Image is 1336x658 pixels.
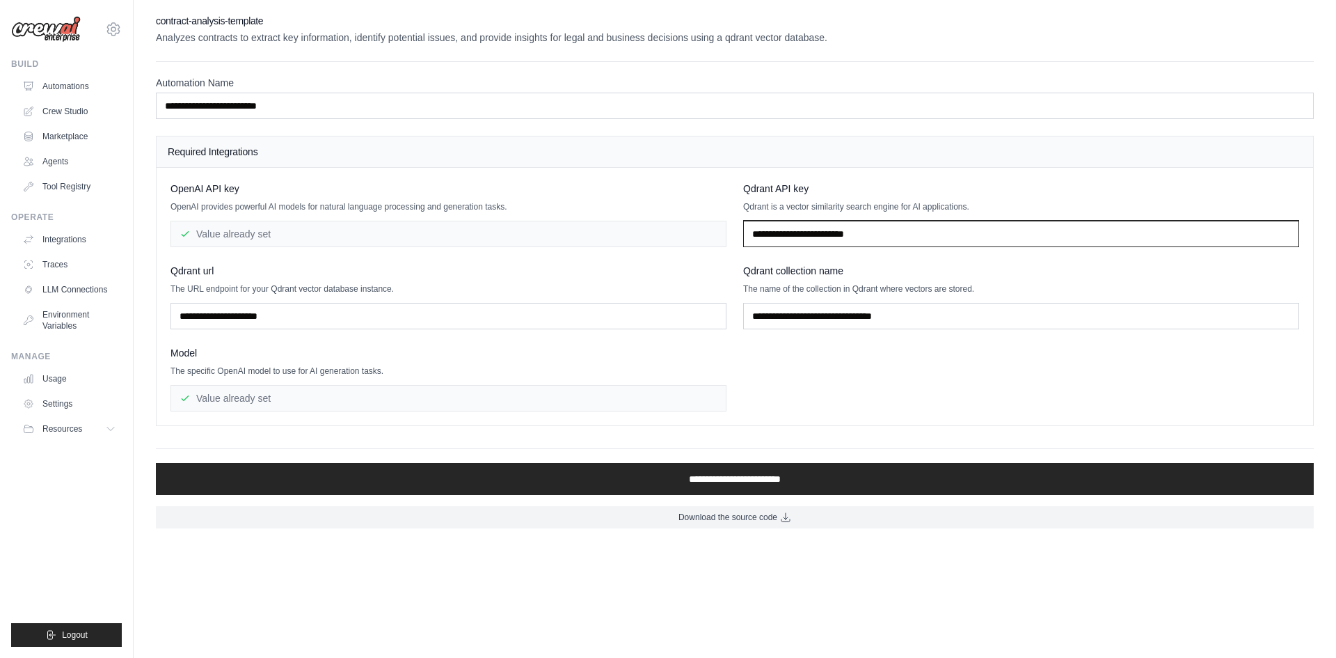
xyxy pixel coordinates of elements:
[170,182,239,196] span: OpenAI API key
[42,423,82,434] span: Resources
[743,201,1299,212] p: Qdrant is a vector similarity search engine for AI applications.
[170,385,726,412] div: Value already set
[17,253,122,276] a: Traces
[170,283,726,295] p: The URL endpoint for your Qdrant vector database instance.
[17,418,122,440] button: Resources
[170,346,197,360] span: Model
[17,228,122,251] a: Integrations
[17,279,122,301] a: LLM Connections
[156,76,1314,90] label: Automation Name
[156,31,1314,45] p: Analyzes contracts to extract key information, identify potential issues, and provide insights fo...
[168,145,1302,159] h4: Required Integrations
[743,264,843,278] span: Qdrant collection name
[678,512,777,523] span: Download the source code
[11,623,122,647] button: Logout
[11,351,122,362] div: Manage
[17,125,122,148] a: Marketplace
[11,212,122,223] div: Operate
[170,264,214,278] span: Qdrant url
[170,201,726,212] p: OpenAI provides powerful AI models for natural language processing and generation tasks.
[170,366,726,377] p: The specific OpenAI model to use for AI generation tasks.
[11,16,81,42] img: Logo
[17,368,122,390] a: Usage
[170,221,726,247] div: Value already set
[17,393,122,415] a: Settings
[17,150,122,173] a: Agents
[17,75,122,97] a: Automations
[156,14,1314,28] h2: contract-analysis-template
[743,283,1299,295] p: The name of the collection in Qdrant where vectors are stored.
[62,629,88,641] span: Logout
[743,182,809,196] span: Qdrant API key
[17,304,122,337] a: Environment Variables
[11,58,122,70] div: Build
[156,506,1314,528] a: Download the source code
[17,175,122,198] a: Tool Registry
[17,100,122,123] a: Crew Studio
